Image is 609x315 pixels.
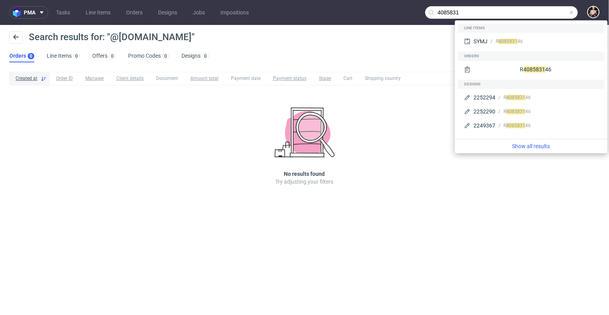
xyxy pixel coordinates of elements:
div: 46 [509,38,523,45]
span: pma [24,10,35,15]
div: R [503,108,517,115]
p: Try adjusting your filters [276,178,334,186]
a: Line Items [81,6,115,19]
span: Document [156,75,178,82]
a: Line Items0 [47,50,80,62]
img: Marta Tomaszewska [588,7,599,18]
div: 0 [30,53,32,59]
div: 2252290 [473,108,495,115]
span: Shipping country [365,75,401,82]
button: pma [9,6,48,19]
div: 0 [75,53,78,59]
span: Manager [85,75,104,82]
div: Designs [458,80,604,89]
span: Payment date [231,75,260,82]
span: Payment status [273,75,306,82]
span: 831 [517,109,525,114]
a: Designs0 [181,50,209,62]
div: 0 [204,53,207,59]
span: 831 [509,39,517,44]
a: Orders0 [9,50,34,62]
div: 46 [517,108,531,115]
span: 4085 [506,109,517,114]
span: Stage [319,75,331,82]
a: Designs [153,6,182,19]
a: Tasks [51,6,75,19]
h3: No results found [284,170,325,178]
a: Jobs [188,6,209,19]
span: Client details [116,75,144,82]
span: 831 [517,95,525,100]
a: Offers0 [92,50,116,62]
div: R [496,38,509,45]
span: 4085 [506,123,517,128]
img: logo [13,8,24,17]
span: Created at [16,75,37,82]
div: 2252294 [473,94,495,101]
div: R [503,122,517,129]
a: Promo Codes0 [128,50,169,62]
div: 46 [517,122,531,129]
span: Search results for: "@[DOMAIN_NAME]" [29,32,195,42]
a: Orders [121,6,147,19]
span: 831 [536,66,546,73]
span: 4085 [498,39,509,44]
span: 4085 [524,66,536,73]
span: 831 [517,123,525,128]
div: 46 [517,94,531,101]
div: R [520,65,536,73]
div: SYMJ [473,37,488,45]
span: Amount total [190,75,218,82]
span: 4085 [506,95,517,100]
span: Order ID [56,75,73,82]
div: 0 [164,53,167,59]
div: 46 [536,65,552,73]
a: Impositions [216,6,253,19]
div: R [503,94,517,101]
div: 0 [111,53,114,59]
div: 2249367 [473,122,495,129]
div: Orders [458,51,604,61]
a: Show all results [458,142,604,150]
div: Line items [458,23,604,33]
span: Cart [343,75,352,82]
